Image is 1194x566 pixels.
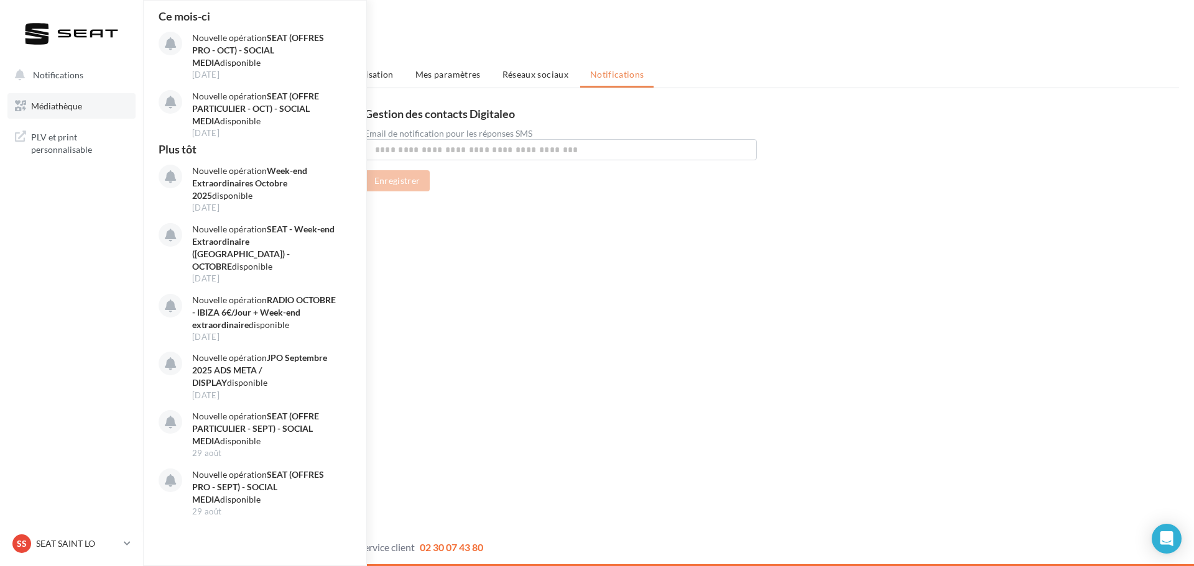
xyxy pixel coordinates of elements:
[364,108,757,119] h3: Gestion des contacts Digitaleo
[502,69,568,80] span: Réseaux sociaux
[7,93,136,119] a: Médiathèque
[31,101,82,111] span: Médiathèque
[10,532,133,555] a: SS SEAT SAINT LO
[7,62,131,88] button: Notifications
[31,129,128,155] span: PLV et print personnalisable
[364,129,757,138] div: Email de notification pour les réponses SMS
[420,541,483,553] span: 02 30 07 43 80
[1152,524,1182,554] div: Open Intercom Messenger
[158,41,1179,53] div: Référence client : 41DSEATVIL - 761607
[7,124,136,160] a: PLV et print personnalisable
[36,537,119,550] p: SEAT SAINT LO
[364,170,430,191] button: Enregistrer
[158,20,1179,39] h1: Gérer mon compte
[359,541,415,553] span: Service client
[33,70,83,80] span: Notifications
[415,69,481,80] span: Mes paramètres
[17,537,27,550] span: SS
